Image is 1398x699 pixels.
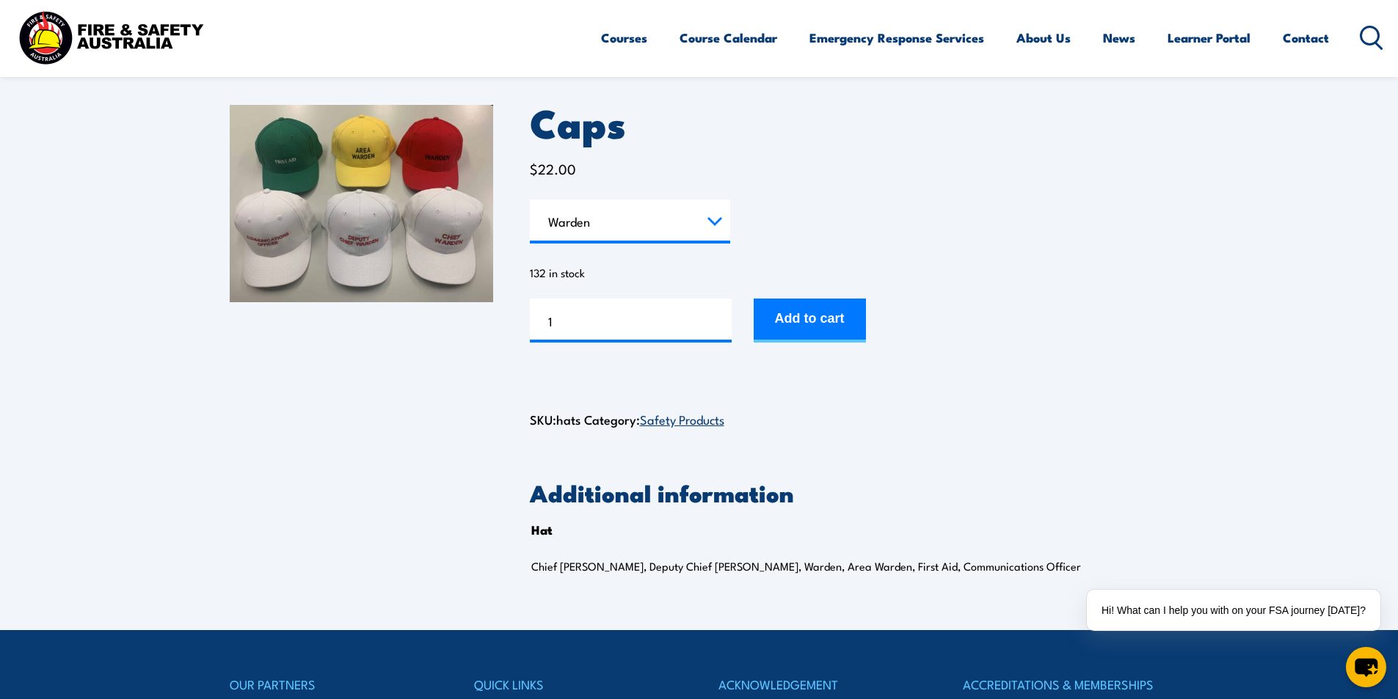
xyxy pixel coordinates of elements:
iframe: Secure express checkout frame [527,362,1172,403]
span: $ [530,158,538,178]
span: hats [556,410,580,428]
a: Safety Products [640,410,724,428]
p: 132 in stock [530,266,1169,280]
div: Hi! What can I help you with on your FSA journey [DATE]? [1087,590,1380,631]
h1: Caps [530,105,1169,139]
span: Category: [584,410,724,428]
h2: Additional information [530,482,1169,502]
a: News [1103,18,1135,57]
th: Hat [531,519,553,541]
h4: ACKNOWLEDGEMENT [718,674,924,695]
a: Course Calendar [680,18,777,57]
button: chat-button [1346,647,1386,687]
a: Emergency Response Services [809,18,984,57]
h4: OUR PARTNERS [230,674,435,695]
h4: ACCREDITATIONS & MEMBERSHIPS [963,674,1168,695]
a: Courses [601,18,647,57]
bdi: 22.00 [530,158,576,178]
img: caps-scaled-1.jpg [230,105,493,302]
a: About Us [1016,18,1071,57]
a: Learner Portal [1168,18,1250,57]
p: Chief [PERSON_NAME], Deputy Chief [PERSON_NAME], Warden, Area Warden, First Aid, Communications O... [531,559,1117,574]
span: SKU: [530,410,580,428]
h4: QUICK LINKS [474,674,680,695]
a: Contact [1283,18,1329,57]
input: Product quantity [530,299,732,343]
button: Add to cart [754,299,866,343]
